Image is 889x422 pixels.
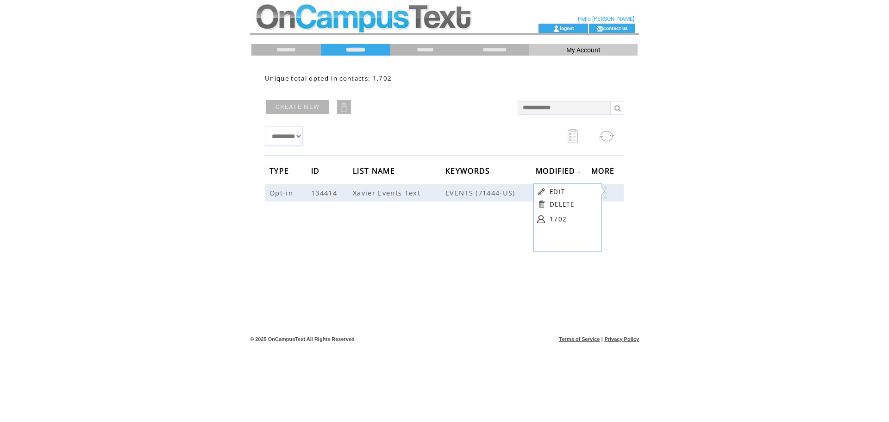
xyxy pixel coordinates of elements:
span: Opt-in [269,188,295,197]
span: ID [311,164,322,181]
span: KEYWORDS [445,164,493,181]
span: Xavier Events Text [353,188,423,197]
a: MODIFIED↓ [536,168,581,174]
span: © 2025 OnCampusText All Rights Reserved [250,336,355,342]
span: MODIFIED [536,164,578,181]
img: contact_us_icon.gif [596,25,603,32]
a: Terms of Service [559,336,600,342]
span: TYPE [269,164,291,181]
a: CREATE NEW [266,100,329,114]
a: ID [311,168,322,173]
a: Privacy Policy [604,336,639,342]
a: LIST NAME [353,168,397,173]
span: | [601,336,603,342]
a: 1702 [550,212,596,226]
span: My Account [566,46,601,54]
a: KEYWORDS [445,168,493,173]
img: upload.png [339,102,349,112]
a: contact us [603,25,628,31]
span: EVENTS (71444-US) [445,188,536,197]
span: MORE [591,164,617,181]
a: logout [560,25,574,31]
a: DELETE [550,200,574,208]
span: Unique total opted-in contacts: 1,702 [265,74,392,82]
a: EDIT [550,188,565,196]
a: TYPE [269,168,291,173]
img: account_icon.gif [553,25,560,32]
span: 134414 [311,188,339,197]
span: LIST NAME [353,164,397,181]
span: Hello [PERSON_NAME] [578,16,634,22]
